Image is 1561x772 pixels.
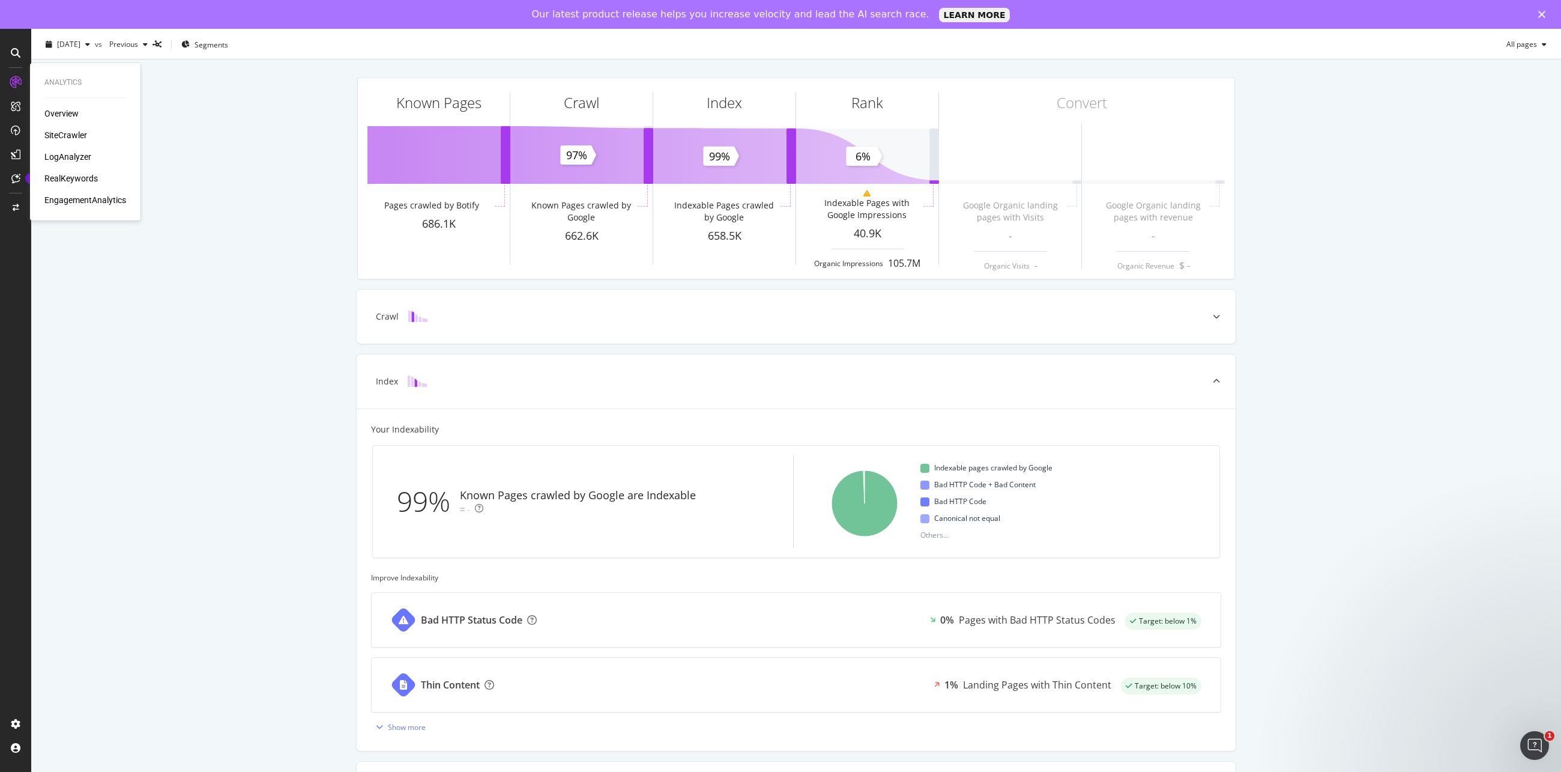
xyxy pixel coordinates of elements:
span: All pages [1502,39,1537,49]
div: Known Pages [396,93,482,113]
div: Landing Pages with Thin Content [963,678,1111,692]
span: Indexable pages crawled by Google [934,461,1052,475]
div: success label [1125,613,1201,630]
div: 99% [397,482,460,521]
span: Target: below 1% [1139,618,1197,625]
img: Equal [460,508,465,511]
div: 1% [944,678,958,692]
button: Previous [104,35,152,54]
a: SiteCrawler [44,129,87,141]
div: Pages with Bad HTTP Status Codes [959,613,1116,627]
button: [DATE] [41,35,95,54]
img: block-icon [408,375,427,387]
div: Indexable Pages with Google Impressions [813,197,920,221]
span: Target: below 10% [1135,682,1197,690]
div: 658.5K [653,228,796,244]
span: Bad HTTP Code + Bad Content [934,478,1036,492]
div: Indexable Pages crawled by Google [670,199,777,223]
a: RealKeywords [44,172,98,184]
span: 2025 Aug. 5th [57,39,80,49]
div: Crawl [564,93,599,113]
div: Our latest product release helps you increase velocity and lead the AI search race. [532,8,929,20]
div: Bad HTTP Status Code [421,613,522,627]
div: Tooltip anchor [25,173,36,184]
div: Rank [851,93,883,113]
span: Segments [195,40,228,50]
iframe: Intercom live chat [1520,731,1549,760]
div: 105.7M [888,257,920,270]
div: Index [376,375,398,388]
a: Overview [44,108,79,120]
div: Known Pages crawled by Google are Indexable [460,488,696,503]
span: Canonical not equal [934,511,1000,526]
div: 686.1K [367,216,510,232]
a: Thin Content1%Landing Pages with Thin Contentsuccess label [371,657,1221,713]
div: Show more [388,722,426,732]
button: Segments [177,35,233,54]
div: success label [1121,678,1201,694]
span: vs [95,39,104,49]
span: Previous [104,39,138,49]
a: EngagementAnalytics [44,194,126,206]
div: Index [707,93,742,113]
div: Your Indexability [371,424,439,436]
div: 0% [940,613,954,627]
div: Improve Indexability [371,573,1221,583]
div: 662.6K [510,228,653,244]
div: Thin Content [421,678,480,692]
div: Known Pages crawled by Google [527,199,635,223]
span: Bad HTTP Code [934,494,986,509]
a: Bad HTTP Status Code0%Pages with Bad HTTP Status Codessuccess label [371,592,1221,648]
div: Close [1538,11,1550,18]
div: Crawl [376,311,399,323]
div: Organic Impressions [814,258,883,269]
button: Show more [371,717,426,737]
a: LogAnalyzer [44,151,91,163]
img: block-icon [408,311,427,322]
span: Others... [916,528,953,543]
div: 40.9K [796,226,938,242]
div: Analytics [44,78,126,88]
span: 1 [1545,731,1554,741]
div: - [467,503,470,515]
a: LEARN MORE [939,8,1010,22]
button: All pages [1502,35,1551,54]
svg: A chart. [827,455,901,548]
div: Pages crawled by Botify [384,199,479,211]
